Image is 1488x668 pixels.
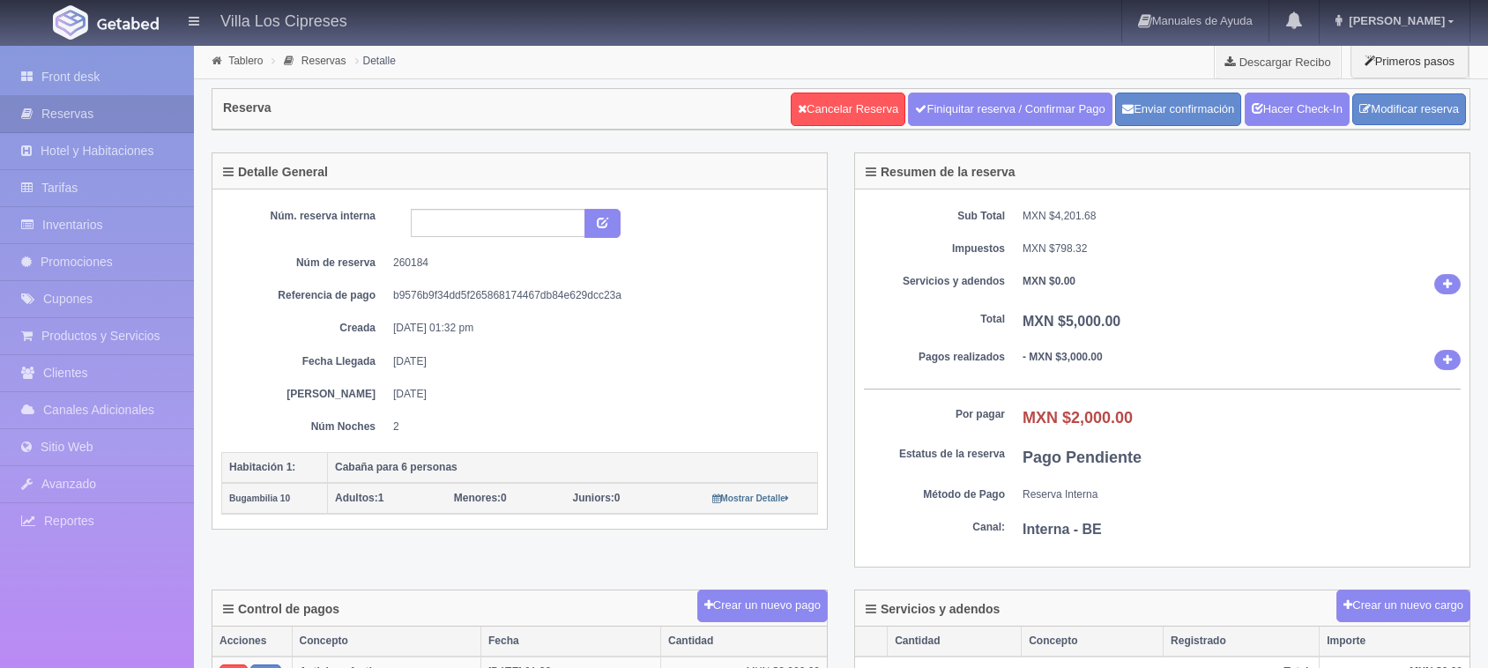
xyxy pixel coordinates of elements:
b: MXN $5,000.00 [1023,314,1120,329]
a: Cancelar Reserva [791,93,905,126]
button: Crear un nuevo cargo [1336,590,1470,622]
a: Reservas [301,55,346,67]
th: Cantidad [888,627,1022,657]
b: Pago Pendiente [1023,449,1142,466]
dd: b9576b9f34dd5f265868174467db84e629dcc23a [393,288,805,303]
dt: Servicios y adendos [864,274,1005,289]
span: 0 [573,492,621,504]
button: Enviar confirmación [1115,93,1241,126]
th: Cantidad [661,627,827,657]
h4: Servicios y adendos [866,603,1000,616]
span: [PERSON_NAME] [1344,14,1445,27]
dd: [DATE] [393,354,805,369]
h4: Detalle General [223,166,328,179]
dt: Referencia de pago [234,288,376,303]
a: Finiquitar reserva / Confirmar Pago [908,93,1112,126]
a: Descargar Recibo [1215,44,1341,79]
dt: Núm. reserva interna [234,209,376,224]
h4: Villa Los Cipreses [220,9,347,31]
span: 1 [335,492,383,504]
h4: Reserva [223,101,272,115]
dt: Pagos realizados [864,350,1005,365]
strong: Menores: [454,492,501,504]
h4: Control de pagos [223,603,339,616]
strong: Adultos: [335,492,378,504]
li: Detalle [351,52,400,69]
small: Mostrar Detalle [712,494,789,503]
th: Fecha [480,627,660,657]
th: Importe [1320,627,1469,657]
dt: Fecha Llegada [234,354,376,369]
b: Habitación 1: [229,461,295,473]
th: Concepto [292,627,480,657]
small: Bugambilia 10 [229,494,290,503]
a: Hacer Check-In [1245,93,1350,126]
dt: Canal: [864,520,1005,535]
dt: [PERSON_NAME] [234,387,376,402]
dd: [DATE] 01:32 pm [393,321,805,336]
dd: Reserva Interna [1023,487,1461,502]
dt: Creada [234,321,376,336]
th: Cabaña para 6 personas [328,452,818,483]
th: Acciones [212,627,292,657]
dt: Estatus de la reserva [864,447,1005,462]
a: Mostrar Detalle [712,492,789,504]
a: Tablero [228,55,263,67]
dt: Método de Pago [864,487,1005,502]
dt: Sub Total [864,209,1005,224]
img: Getabed [53,5,88,40]
strong: Juniors: [573,492,614,504]
dd: [DATE] [393,387,805,402]
dt: Impuestos [864,241,1005,256]
dt: Por pagar [864,407,1005,422]
span: 0 [454,492,507,504]
img: Getabed [97,17,159,30]
b: MXN $0.00 [1023,275,1075,287]
th: Registrado [1164,627,1320,657]
dd: 260184 [393,256,805,271]
button: Crear un nuevo pago [697,590,828,622]
dd: 2 [393,419,805,434]
dt: Núm de reserva [234,256,376,271]
b: Interna - BE [1023,522,1102,537]
b: MXN $2,000.00 [1023,409,1133,427]
b: - MXN $3,000.00 [1023,351,1103,363]
th: Concepto [1022,627,1164,657]
dt: Total [864,312,1005,327]
h4: Resumen de la reserva [866,166,1016,179]
dd: MXN $798.32 [1023,241,1461,256]
button: Primeros pasos [1350,44,1469,78]
a: Modificar reserva [1352,93,1466,126]
dd: MXN $4,201.68 [1023,209,1461,224]
dt: Núm Noches [234,419,376,434]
